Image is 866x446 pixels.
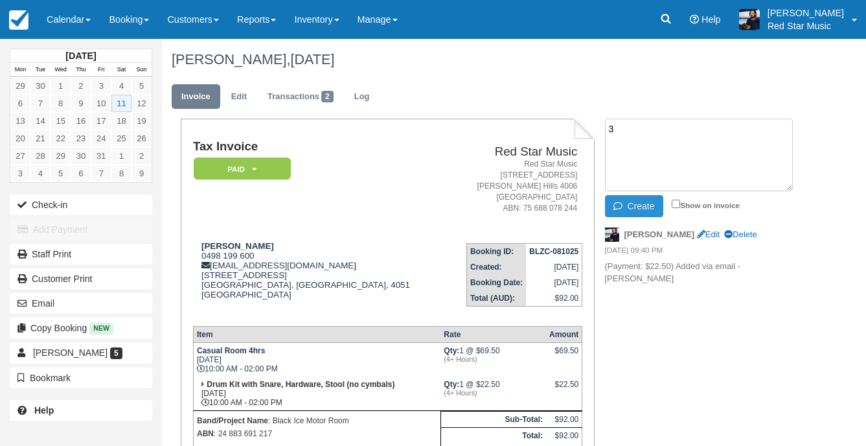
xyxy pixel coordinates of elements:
[71,95,91,112] a: 9
[549,380,578,399] div: $22.50
[9,10,28,30] img: checkfront-main-nav-mini-logo.png
[197,427,437,440] p: : 24 883 691 217
[30,77,51,95] a: 30
[131,112,152,130] a: 19
[672,201,740,209] label: Show on invoice
[71,130,91,147] a: 23
[71,112,91,130] a: 16
[768,6,844,19] p: [PERSON_NAME]
[672,200,680,208] input: Show on invoice
[10,112,30,130] a: 13
[91,147,111,165] a: 31
[290,51,334,67] span: [DATE]
[30,165,51,182] a: 4
[201,241,274,251] strong: [PERSON_NAME]
[51,165,71,182] a: 5
[10,318,152,338] button: Copy Booking New
[10,165,30,182] a: 3
[91,112,111,130] a: 17
[193,377,440,411] td: [DATE] 10:00 AM - 02:00 PM
[207,380,394,389] strong: Drum Kit with Snare, Hardware, Stool (no cymbals)
[10,219,152,240] button: Add Payment
[10,77,30,95] a: 29
[91,130,111,147] a: 24
[444,380,459,389] strong: Qty
[10,147,30,165] a: 27
[111,112,131,130] a: 18
[452,145,578,159] h2: Red Star Music
[701,14,721,25] span: Help
[51,147,71,165] a: 29
[89,323,113,334] span: New
[30,147,51,165] a: 28
[91,63,111,77] th: Fri
[30,95,51,112] a: 7
[440,427,546,443] th: Total:
[444,355,543,363] em: (4+ Hours)
[91,95,111,112] a: 10
[440,342,546,377] td: 1 @ $69.50
[10,368,152,388] button: Bookmark
[111,165,131,182] a: 8
[193,157,286,181] a: Paid
[30,63,51,77] th: Tue
[71,63,91,77] th: Thu
[466,243,526,259] th: Booking ID:
[452,159,578,215] address: Red Star Music [STREET_ADDRESS] [PERSON_NAME] Hills 4006 [GEOGRAPHIC_DATA] ABN: 75 688 078 244
[546,427,582,443] td: $92.00
[546,326,582,342] th: Amount
[444,346,459,355] strong: Qty
[724,229,757,239] a: Delete
[526,290,582,307] td: $92.00
[51,77,71,95] a: 1
[690,15,699,24] i: Help
[131,147,152,165] a: 2
[197,346,265,355] strong: Casual Room 4hrs
[51,63,71,77] th: Wed
[526,275,582,290] td: [DATE]
[529,247,578,256] strong: BLZC-081025
[34,405,54,416] b: Help
[197,429,214,438] strong: ABN
[131,95,152,112] a: 12
[193,140,447,154] h1: Tax Invoice
[10,130,30,147] a: 20
[321,91,334,102] span: 2
[546,411,582,427] td: $92.00
[197,414,437,427] p: : Black Ice Motor Room
[10,342,152,363] a: [PERSON_NAME] 5
[33,347,108,358] span: [PERSON_NAME]
[131,130,152,147] a: 26
[172,84,220,110] a: Invoice
[605,261,802,285] p: (Payment: $22.50) Added via email - [PERSON_NAME]
[624,229,695,239] strong: [PERSON_NAME]
[10,194,152,215] button: Check-in
[440,326,546,342] th: Rate
[444,389,543,397] em: (4+ Hours)
[110,347,122,359] span: 5
[65,51,96,61] strong: [DATE]
[440,377,546,411] td: 1 @ $22.50
[172,52,802,67] h1: [PERSON_NAME],
[466,290,526,307] th: Total (AUD):
[526,259,582,275] td: [DATE]
[222,84,256,110] a: Edit
[30,130,51,147] a: 21
[345,84,380,110] a: Log
[10,268,152,289] a: Customer Print
[194,158,291,180] em: Paid
[131,165,152,182] a: 9
[549,346,578,366] div: $69.50
[193,326,440,342] th: Item
[605,195,663,217] button: Create
[71,77,91,95] a: 2
[466,259,526,275] th: Created:
[111,95,131,112] a: 11
[71,147,91,165] a: 30
[10,244,152,264] a: Staff Print
[51,130,71,147] a: 22
[51,112,71,130] a: 15
[197,416,268,425] strong: Band/Project Name
[30,112,51,130] a: 14
[193,241,447,316] div: 0498 199 600 [EMAIL_ADDRESS][DOMAIN_NAME] [STREET_ADDRESS] [GEOGRAPHIC_DATA], [GEOGRAPHIC_DATA], ...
